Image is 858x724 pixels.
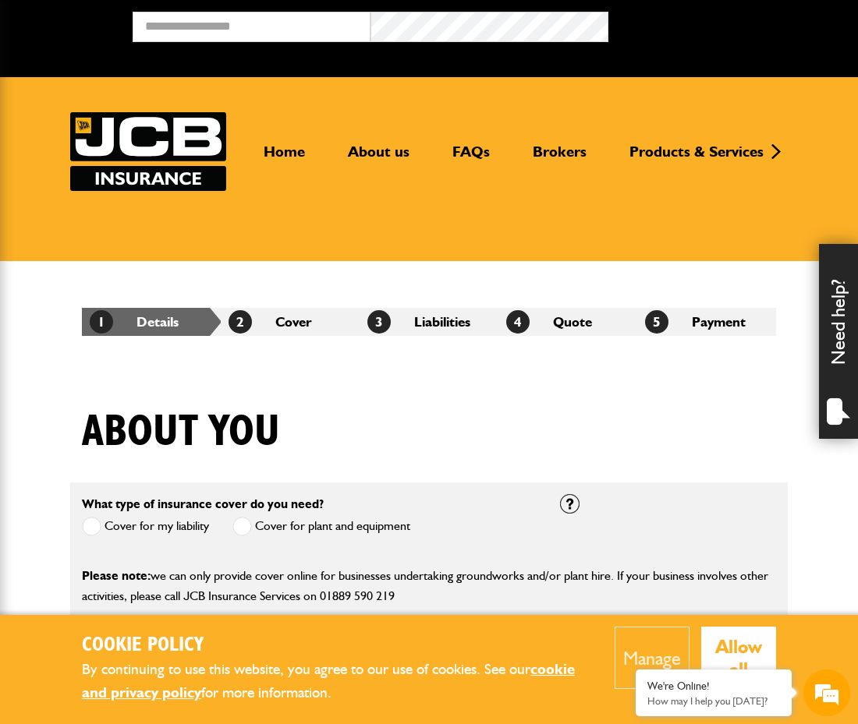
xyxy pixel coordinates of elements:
[521,143,598,174] a: Brokers
[336,143,421,174] a: About us
[82,308,221,336] li: Details
[221,308,360,336] li: Cover
[615,627,690,689] button: Manage
[70,112,226,191] img: JCB Insurance Services logo
[618,143,775,174] a: Products & Services
[82,406,280,458] h1: About you
[360,308,498,336] li: Liabilities
[637,308,776,336] li: Payment
[506,310,530,334] span: 4
[90,310,113,334] span: 1
[229,310,252,334] span: 2
[645,310,668,334] span: 5
[441,143,502,174] a: FAQs
[82,568,151,583] span: Please note:
[82,498,324,510] label: What type of insurance cover do you need?
[367,310,391,334] span: 3
[608,12,846,36] button: Broker Login
[647,695,780,707] p: How may I help you today?
[819,244,858,439] div: Need help?
[252,143,317,174] a: Home
[82,634,591,658] h2: Cookie Policy
[701,627,777,689] button: Allow all
[647,680,780,693] div: We're Online!
[82,517,209,536] label: Cover for my liability
[232,517,410,536] label: Cover for plant and equipment
[498,308,637,336] li: Quote
[82,658,591,705] p: By continuing to use this website, you agree to our use of cookies. See our for more information.
[70,112,226,191] a: JCB Insurance Services
[82,566,776,606] p: we can only provide cover online for businesses undertaking groundworks and/or plant hire. If you...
